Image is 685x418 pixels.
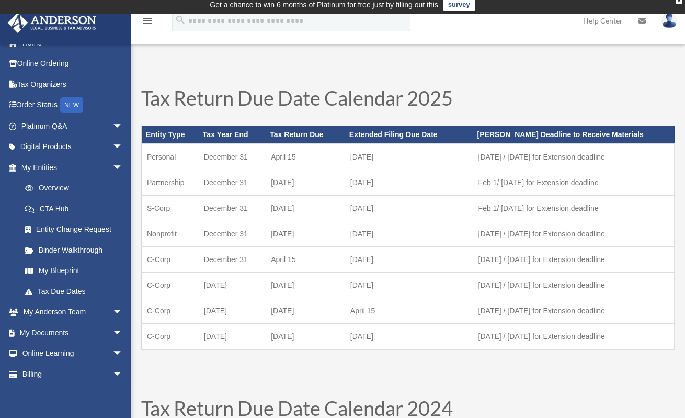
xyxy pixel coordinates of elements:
td: December 31 [199,246,266,272]
td: [DATE] / [DATE] for Extension deadline [473,144,675,170]
a: Digital Productsarrow_drop_down [7,137,139,157]
td: S-Corp [142,195,199,221]
th: Extended Filing Due Date [345,126,473,144]
td: [DATE] [266,272,345,298]
td: [DATE] [266,323,345,349]
a: Entity Change Request [15,219,139,240]
td: Feb 1/ [DATE] for Extension deadline [473,195,675,221]
td: Partnership [142,170,199,195]
td: [DATE] [345,144,473,170]
td: December 31 [199,170,266,195]
td: [DATE] [199,298,266,323]
span: arrow_drop_down [112,116,133,137]
td: [DATE] / [DATE] for Extension deadline [473,246,675,272]
th: Tax Year End [199,126,266,144]
div: NEW [60,97,83,113]
img: User Pic [661,13,677,28]
td: [DATE] [345,195,473,221]
a: Order StatusNEW [7,95,139,116]
td: [DATE] [199,323,266,349]
td: April 15 [266,144,345,170]
i: search [175,14,186,26]
th: Entity Type [142,126,199,144]
td: [DATE] / [DATE] for Extension deadline [473,298,675,323]
td: April 15 [345,298,473,323]
td: April 15 [266,246,345,272]
a: My Entitiesarrow_drop_down [7,157,139,178]
a: Overview [15,178,139,199]
a: My Blueprint [15,261,139,281]
a: Billingarrow_drop_down [7,364,139,385]
td: [DATE] / [DATE] for Extension deadline [473,221,675,246]
th: [PERSON_NAME] Deadline to Receive Materials [473,126,675,144]
a: My Documentsarrow_drop_down [7,322,139,343]
a: Tax Organizers [7,74,139,95]
span: arrow_drop_down [112,364,133,385]
td: [DATE] [345,221,473,246]
td: [DATE] [266,195,345,221]
td: Nonprofit [142,221,199,246]
td: December 31 [199,144,266,170]
td: C-Corp [142,298,199,323]
td: C-Corp [142,323,199,349]
td: C-Corp [142,272,199,298]
td: [DATE] [266,298,345,323]
h1: Tax Return Due Date Calendar 2025 [141,88,675,113]
td: [DATE] / [DATE] for Extension deadline [473,272,675,298]
td: [DATE] [345,272,473,298]
span: arrow_drop_down [112,302,133,323]
td: [DATE] / [DATE] for Extension deadline [473,323,675,349]
a: Binder Walkthrough [15,240,139,261]
span: arrow_drop_down [112,322,133,344]
a: Tax Due Dates [15,281,133,302]
td: December 31 [199,195,266,221]
td: [DATE] [266,170,345,195]
img: Anderson Advisors Platinum Portal [5,13,99,33]
a: Online Learningarrow_drop_down [7,343,139,364]
a: menu [141,18,154,27]
a: CTA Hub [15,198,139,219]
td: [DATE] [345,246,473,272]
th: Tax Return Due [266,126,345,144]
span: arrow_drop_down [112,343,133,365]
a: Platinum Q&Aarrow_drop_down [7,116,139,137]
span: arrow_drop_down [112,137,133,158]
td: [DATE] [345,323,473,349]
a: My Anderson Teamarrow_drop_down [7,302,139,323]
td: Feb 1/ [DATE] for Extension deadline [473,170,675,195]
a: Online Ordering [7,53,139,74]
td: December 31 [199,221,266,246]
td: Personal [142,144,199,170]
td: C-Corp [142,246,199,272]
i: menu [141,15,154,27]
span: arrow_drop_down [112,157,133,178]
td: [DATE] [266,221,345,246]
td: [DATE] [345,170,473,195]
td: [DATE] [199,272,266,298]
